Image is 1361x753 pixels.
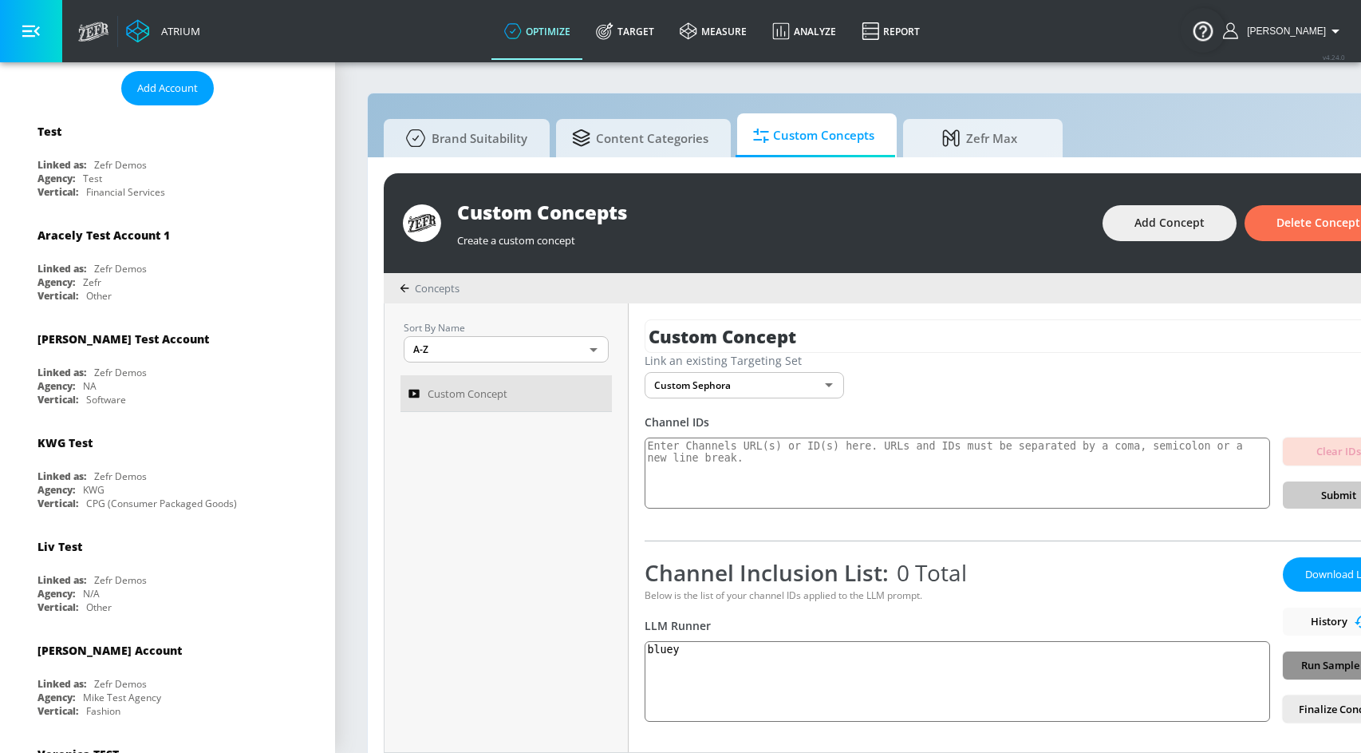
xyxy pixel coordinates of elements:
[37,587,75,600] div: Agency:
[83,587,100,600] div: N/A
[86,497,237,510] div: CPG (Consumer Packaged Goods)
[37,573,86,587] div: Linked as:
[94,262,147,275] div: Zefr Demos
[86,704,120,718] div: Fashion
[37,691,75,704] div: Agency:
[94,158,147,172] div: Zefr Demos
[572,119,708,157] span: Content Categories
[26,319,310,410] div: [PERSON_NAME] Test AccountLinked as:Zefr DemosAgency:NAVertical:Software
[37,677,86,691] div: Linked as:
[155,24,200,38] div: Atrium
[37,379,75,393] div: Agency:
[457,225,1087,248] div: Create a custom concept
[37,704,78,718] div: Vertical:
[26,423,310,514] div: KWG TestLinked as:Zefr DemosAgency:KWGVertical:CPG (Consumer Packaged Goods)
[37,435,93,450] div: KWG Test
[37,331,209,347] div: [PERSON_NAME] Test Account
[1241,26,1326,37] span: login as: uyen.hoang@zefr.com
[645,589,1270,602] div: Below is the list of your channel IDs applied to the LLM prompt.
[26,112,310,203] div: TestLinked as:Zefr DemosAgency:TestVertical:Financial Services
[400,119,527,157] span: Brand Suitability
[37,228,170,243] div: Aracely Test Account 1
[1223,22,1345,41] button: [PERSON_NAME]
[26,216,310,307] div: Aracely Test Account 1Linked as:Zefr DemosAgency:ZefrVertical:Other
[400,375,612,412] a: Custom Concept
[753,117,874,155] span: Custom Concepts
[645,557,1270,588] div: Channel Inclusion List:
[86,600,112,614] div: Other
[26,527,310,618] div: Liv TestLinked as:Zefr DemosAgency:N/AVertical:Other
[121,71,214,105] button: Add Account
[86,289,112,303] div: Other
[94,573,147,587] div: Zefr Demos
[86,185,165,199] div: Financial Services
[26,631,310,722] div: [PERSON_NAME] AccountLinked as:Zefr DemosAgency:Mike Test AgencyVertical:Fashion
[759,2,849,60] a: Analyze
[37,262,86,275] div: Linked as:
[645,618,1270,633] div: LLM Runner
[457,199,1087,225] div: Custom Concepts
[415,281,460,295] span: Concepts
[37,470,86,483] div: Linked as:
[37,366,86,379] div: Linked as:
[37,275,75,289] div: Agency:
[37,643,182,658] div: [PERSON_NAME] Account
[1276,213,1360,233] span: Delete Concept
[137,79,198,97] span: Add Account
[37,289,78,303] div: Vertical:
[491,2,583,60] a: optimize
[37,158,86,172] div: Linked as:
[404,319,609,336] p: Sort By Name
[1181,8,1225,53] button: Open Resource Center
[849,2,933,60] a: Report
[1134,213,1205,233] span: Add Concept
[83,172,102,185] div: Test
[1323,53,1345,61] span: v 4.24.0
[37,393,78,406] div: Vertical:
[645,641,1270,722] textarea: bluey
[919,119,1040,157] span: Zefr Max
[37,483,75,497] div: Agency:
[37,539,82,554] div: Liv Test
[83,379,97,393] div: NA
[428,384,507,403] span: Custom Concept
[37,185,78,199] div: Vertical:
[37,124,61,139] div: Test
[94,366,147,379] div: Zefr Demos
[645,372,844,398] div: Custom Sephora
[83,483,105,497] div: KWG
[37,172,75,185] div: Agency:
[37,600,78,614] div: Vertical:
[583,2,667,60] a: Target
[86,393,126,406] div: Software
[83,691,161,704] div: Mike Test Agency
[37,497,78,510] div: Vertical:
[400,281,460,295] div: Concepts
[1103,205,1237,241] button: Add Concept
[94,677,147,691] div: Zefr Demos
[126,19,200,43] a: Atrium
[889,557,967,588] span: 0 Total
[83,275,101,289] div: Zefr
[94,470,147,483] div: Zefr Demos
[404,336,609,363] div: A-Z
[667,2,759,60] a: measure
